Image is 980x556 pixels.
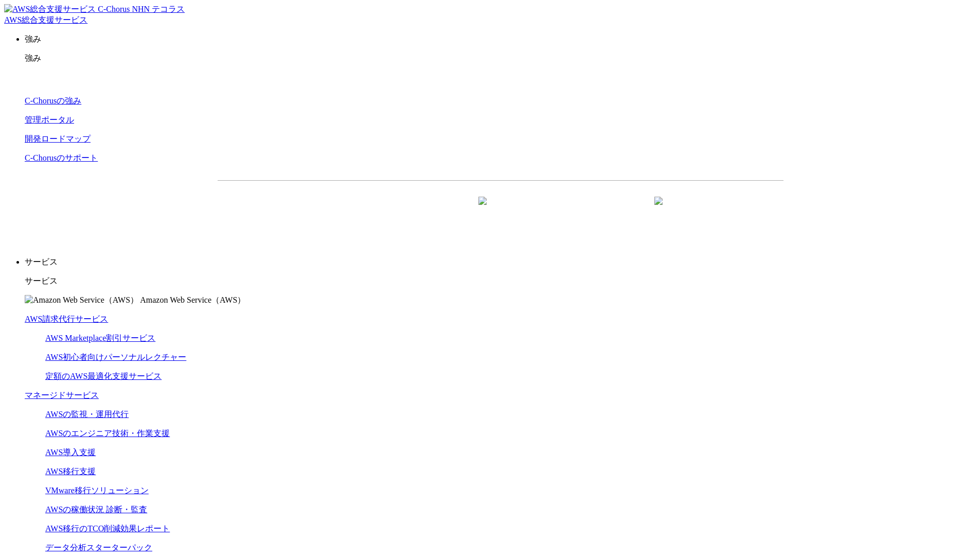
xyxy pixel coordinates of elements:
p: 強み [25,34,976,45]
a: AWS導入支援 [45,448,96,457]
p: 強み [25,53,976,64]
a: AWSの稼働状況 診断・監査 [45,505,147,514]
a: AWS移行支援 [45,467,96,476]
a: AWS Marketplace割引サービス [45,334,155,342]
span: Amazon Web Service（AWS） [140,296,245,304]
p: サービス [25,276,976,287]
a: AWS初心者向けパーソナルレクチャー [45,353,186,361]
a: C-Chorusのサポート [25,153,98,162]
p: サービス [25,257,976,268]
a: AWSのエンジニア技術・作業支援 [45,429,170,438]
img: 矢印 [478,197,487,223]
img: Amazon Web Service（AWS） [25,295,138,306]
a: C-Chorusの強み [25,96,81,105]
a: 管理ポータル [25,115,74,124]
a: AWS請求代行サービス [25,315,108,323]
a: 資料を請求する [330,197,495,223]
a: AWS移行のTCO削減効果レポート [45,524,170,533]
img: 矢印 [654,197,663,223]
a: データ分析スターターパック [45,543,152,552]
a: AWSの監視・運用代行 [45,410,129,419]
a: 開発ロードマップ [25,134,91,143]
a: まずは相談する [506,197,671,223]
img: AWS総合支援サービス C-Chorus [4,4,130,15]
a: マネージドサービス [25,391,99,399]
a: AWS総合支援サービス C-Chorus NHN テコラスAWS総合支援サービス [4,5,185,24]
a: 定額のAWS最適化支援サービス [45,372,162,380]
a: VMware移行ソリューション [45,486,149,495]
